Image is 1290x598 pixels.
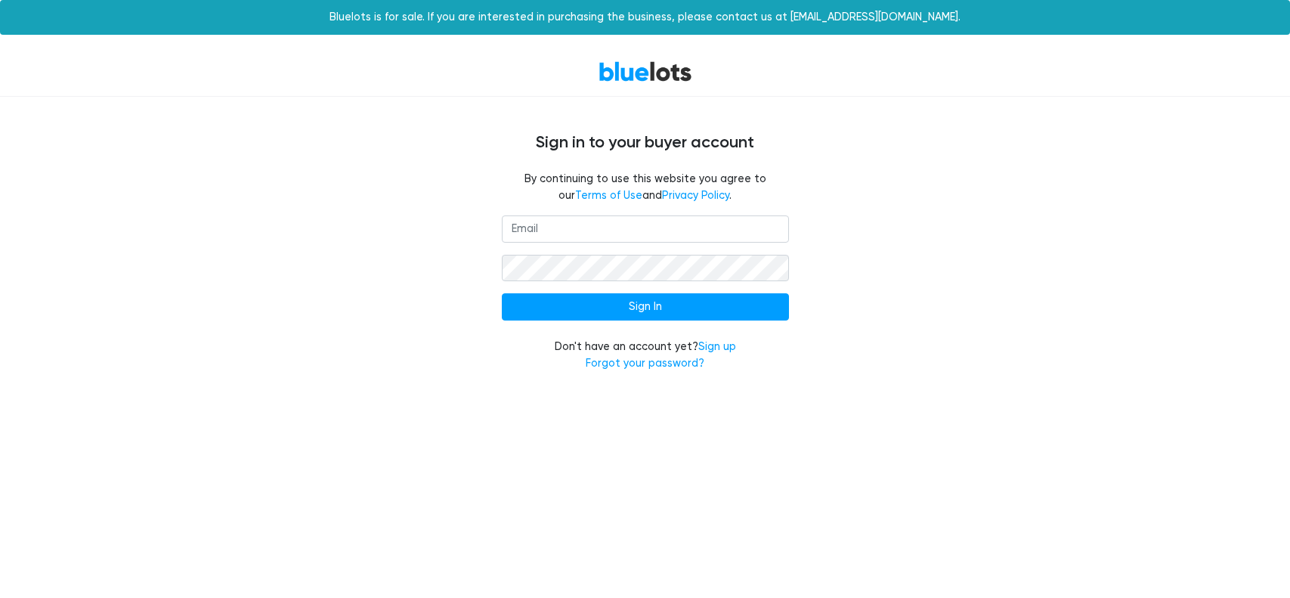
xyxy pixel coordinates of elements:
[662,189,729,202] a: Privacy Policy
[599,60,692,82] a: BlueLots
[586,357,704,370] a: Forgot your password?
[502,171,789,203] fieldset: By continuing to use this website you agree to our and .
[575,189,642,202] a: Terms of Use
[502,293,789,321] input: Sign In
[192,133,1099,153] h4: Sign in to your buyer account
[698,340,736,353] a: Sign up
[502,215,789,243] input: Email
[502,339,789,371] div: Don't have an account yet?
